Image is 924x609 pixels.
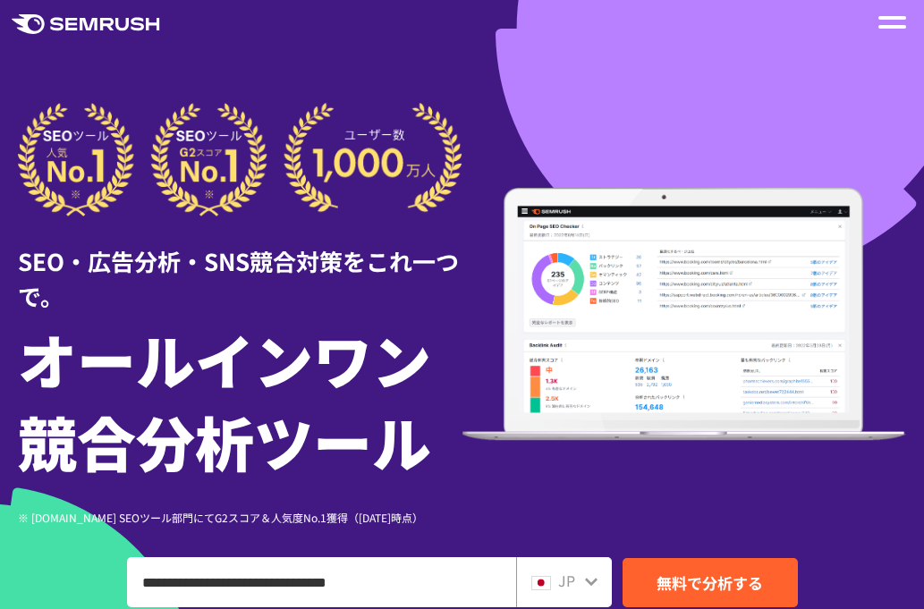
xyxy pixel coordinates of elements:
[623,558,798,607] a: 無料で分析する
[18,317,462,482] h1: オールインワン 競合分析ツール
[18,509,462,526] div: ※ [DOMAIN_NAME] SEOツール部門にてG2スコア＆人気度No.1獲得（[DATE]時点）
[657,571,763,594] span: 無料で分析する
[128,558,515,606] input: ドメイン、キーワードまたはURLを入力してください
[558,570,575,591] span: JP
[18,216,462,313] div: SEO・広告分析・SNS競合対策をこれ一つで。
